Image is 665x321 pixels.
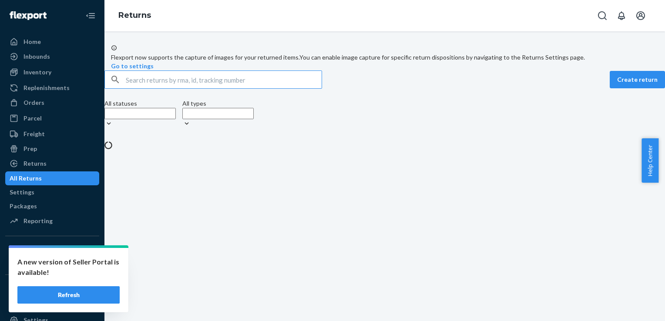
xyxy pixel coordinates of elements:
[24,114,42,123] div: Parcel
[5,157,99,171] a: Returns
[610,71,665,88] button: Create return
[24,98,44,107] div: Orders
[10,174,42,183] div: All Returns
[594,7,611,24] button: Open Search Box
[111,62,154,70] button: Go to settings
[182,99,254,108] div: All types
[24,84,70,92] div: Replenishments
[82,7,99,24] button: Close Navigation
[5,299,99,310] a: Add Fast Tag
[24,68,51,77] div: Inventory
[5,199,99,213] a: Packages
[5,127,99,141] a: Freight
[5,81,99,95] a: Replenishments
[5,96,99,110] a: Orders
[104,108,176,119] input: All statuses
[126,71,322,88] input: Search returns by rma, id, tracking number
[641,138,658,183] button: Help Center
[5,65,99,79] a: Inventory
[111,3,158,28] ol: breadcrumbs
[10,188,34,197] div: Settings
[5,111,99,125] a: Parcel
[299,53,585,61] span: You can enable image capture for specific return dispositions by navigating to the Returns Settin...
[5,243,99,257] button: Integrations
[5,50,99,64] a: Inbounds
[182,108,254,119] input: All types
[111,53,299,61] span: Flexport now supports the capture of images for your returned items.
[17,286,120,304] button: Refresh
[613,7,630,24] button: Open notifications
[24,130,45,138] div: Freight
[5,171,99,185] a: All Returns
[632,7,649,24] button: Open account menu
[24,144,37,153] div: Prep
[5,35,99,49] a: Home
[5,142,99,156] a: Prep
[118,10,151,20] a: Returns
[5,282,99,296] button: Fast Tags
[24,52,50,61] div: Inbounds
[24,217,53,225] div: Reporting
[104,99,176,108] div: All statuses
[24,37,41,46] div: Home
[5,185,99,199] a: Settings
[10,11,47,20] img: Flexport logo
[10,202,37,211] div: Packages
[5,261,99,271] a: Add Integration
[17,257,120,278] p: A new version of Seller Portal is available!
[24,159,47,168] div: Returns
[5,214,99,228] a: Reporting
